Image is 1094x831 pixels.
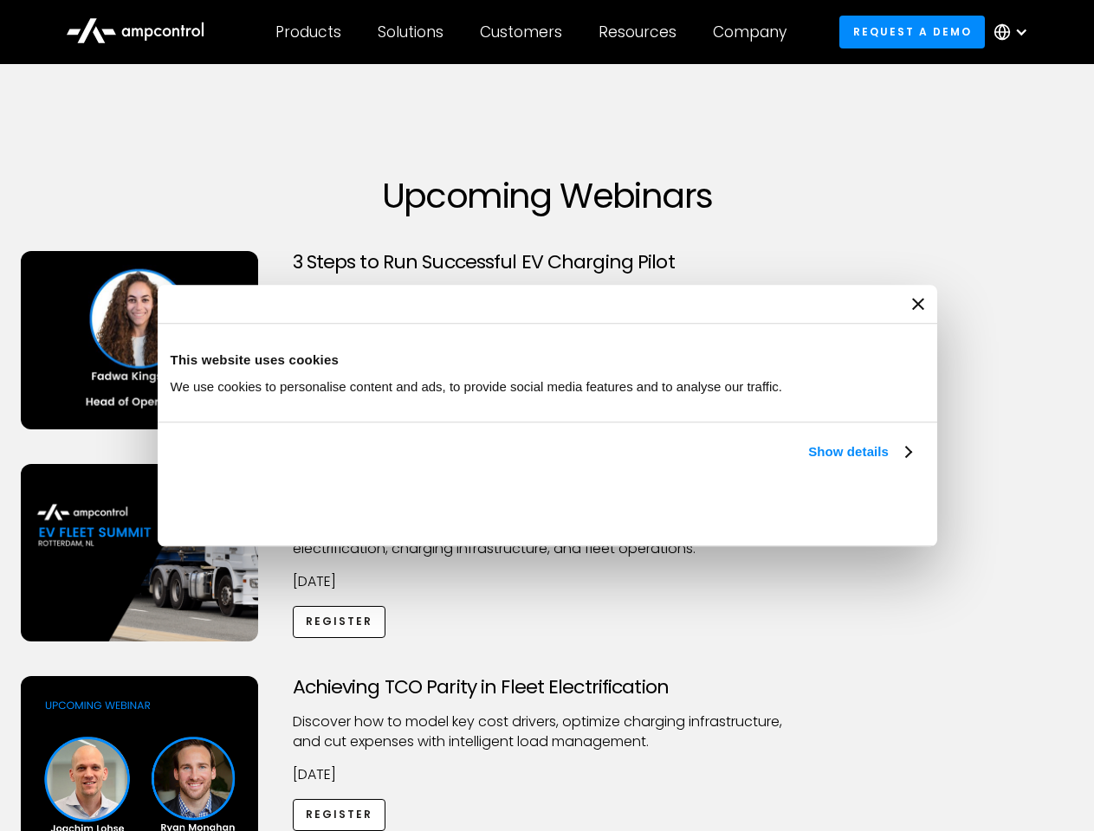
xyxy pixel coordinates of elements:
[713,23,787,42] div: Company
[293,799,386,831] a: Register
[171,350,924,370] div: This website uses cookies
[669,482,917,532] button: Okay
[293,606,386,638] a: Register
[599,23,676,42] div: Resources
[171,379,783,394] span: We use cookies to personalise content and ads, to provide social media features and to analyse ou...
[293,676,802,699] h3: Achieving TCO Parity in Fleet Electrification
[275,23,341,42] div: Products
[839,16,985,48] a: Request a demo
[293,572,802,591] p: [DATE]
[378,23,443,42] div: Solutions
[808,441,910,462] a: Show details
[912,298,924,310] button: Close banner
[293,251,802,274] h3: 3 Steps to Run Successful EV Charging Pilot
[480,23,562,42] div: Customers
[293,765,802,784] p: [DATE]
[21,175,1074,216] h1: Upcoming Webinars
[293,712,802,751] p: Discover how to model key cost drivers, optimize charging infrastructure, and cut expenses with i...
